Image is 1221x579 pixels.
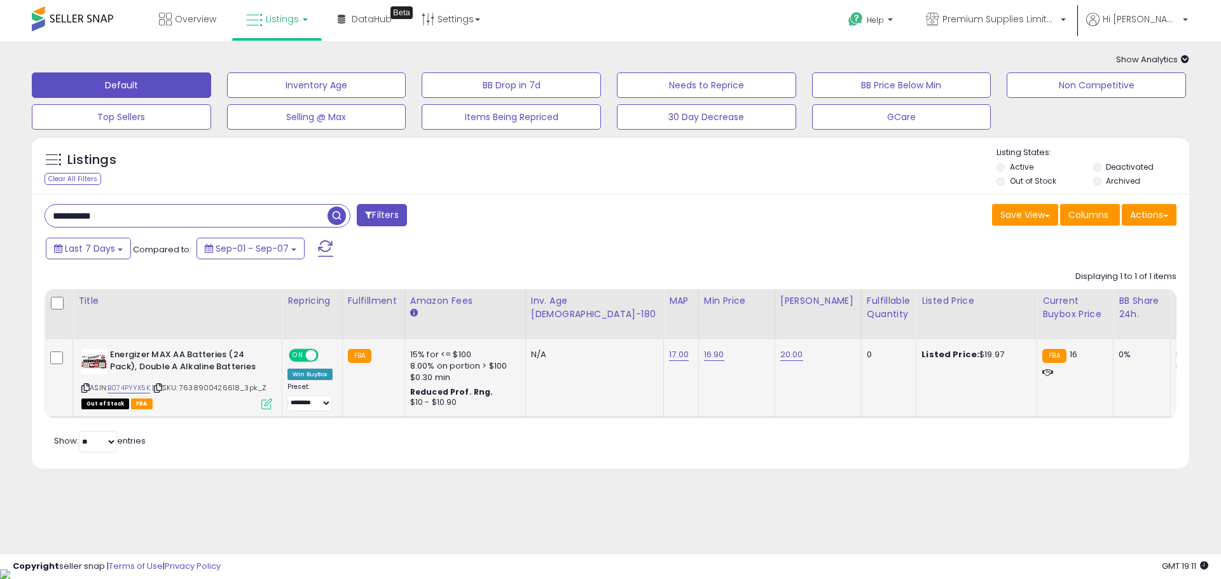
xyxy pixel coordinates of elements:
span: Help [867,15,884,25]
span: Hi [PERSON_NAME] [1103,13,1179,25]
button: Selling @ Max [227,104,406,130]
button: Default [32,72,211,98]
button: Actions [1122,204,1176,226]
span: Columns [1068,208,1108,221]
button: Last 7 Days [46,238,131,259]
div: 8.00% on portion > $100 [410,360,516,372]
span: All listings that are currently out of stock and unavailable for purchase on Amazon [81,398,129,409]
button: Inventory Age [227,72,406,98]
span: OFF [317,350,337,361]
div: [PERSON_NAME] [780,294,856,308]
strong: Copyright [13,560,59,572]
b: Reduced Prof. Rng. [410,386,493,397]
small: FBA [1042,349,1066,363]
small: Amazon Fees. [410,308,418,319]
button: Items Being Repriced [422,104,601,130]
a: Help [838,2,906,41]
div: 0% [1119,349,1161,360]
button: Non Competitive [1007,72,1186,98]
div: FBA: 2 [1176,349,1218,360]
button: Columns [1060,204,1120,226]
span: Show: entries [54,435,146,447]
div: Fulfillable Quantity [867,294,911,321]
div: BB Share 24h. [1119,294,1165,321]
div: 0 [867,349,906,360]
span: ON [290,350,306,361]
h5: Listings [67,151,116,169]
span: 2025-09-15 19:11 GMT [1162,560,1208,572]
span: Overview [175,13,216,25]
div: Repricing [287,294,337,308]
label: Deactivated [1106,161,1154,172]
span: Show Analytics [1116,53,1189,65]
a: 16.90 [704,348,724,361]
button: Needs to Reprice [617,72,796,98]
div: Displaying 1 to 1 of 1 items [1075,271,1176,283]
div: MAP [669,294,693,308]
button: 30 Day Decrease [617,104,796,130]
div: Fulfillment [348,294,399,308]
div: Amazon Fees [410,294,520,308]
a: B074PYYX5K [107,383,150,393]
div: 15% for <= $100 [410,349,516,360]
button: GCare [812,104,991,130]
a: Terms of Use [109,560,163,572]
button: Save View [992,204,1058,226]
span: Listings [266,13,299,25]
button: Top Sellers [32,104,211,130]
div: Clear All Filters [45,173,101,185]
label: Out of Stock [1010,175,1056,186]
button: Sep-01 - Sep-07 [197,238,305,259]
label: Active [1010,161,1033,172]
span: Compared to: [133,243,191,255]
div: Preset: [287,383,333,411]
div: Min Price [704,294,769,308]
div: $10 - $10.90 [410,397,516,408]
div: Listed Price [921,294,1031,308]
a: Privacy Policy [165,560,221,572]
div: Title [78,294,277,308]
div: N/A [531,349,654,360]
div: FBM: 3 [1176,360,1218,372]
div: $0.30 min [410,372,516,383]
span: Last 7 Days [65,242,115,255]
div: Current Buybox Price [1042,294,1108,321]
button: BB Drop in 7d [422,72,601,98]
div: seller snap | | [13,561,221,573]
span: Premium Supplies Limited [942,13,1057,25]
button: Filters [357,204,406,226]
span: FBA [131,398,153,409]
small: FBA [348,349,371,363]
a: 20.00 [780,348,803,361]
label: Archived [1106,175,1140,186]
a: 17.00 [669,348,689,361]
img: 51AOVqy3g1L._SL40_.jpg [81,349,107,374]
button: BB Price Below Min [812,72,991,98]
p: Listing States: [997,147,1189,159]
b: Energizer MAX AA Batteries (24 Pack), Double A Alkaline Batteries [110,349,265,376]
i: Get Help [848,11,864,27]
div: $19.97 [921,349,1027,360]
a: Hi [PERSON_NAME] [1086,13,1188,41]
span: Sep-01 - Sep-07 [216,242,289,255]
div: Tooltip anchor [390,6,413,19]
span: 16 [1070,348,1077,360]
div: Win BuyBox [287,369,333,380]
span: | SKU: 7638900426618_3pk_Z [152,383,266,393]
div: Inv. Age [DEMOGRAPHIC_DATA]-180 [531,294,658,321]
div: ASIN: [81,349,272,408]
b: Listed Price: [921,348,979,360]
span: DataHub [352,13,392,25]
